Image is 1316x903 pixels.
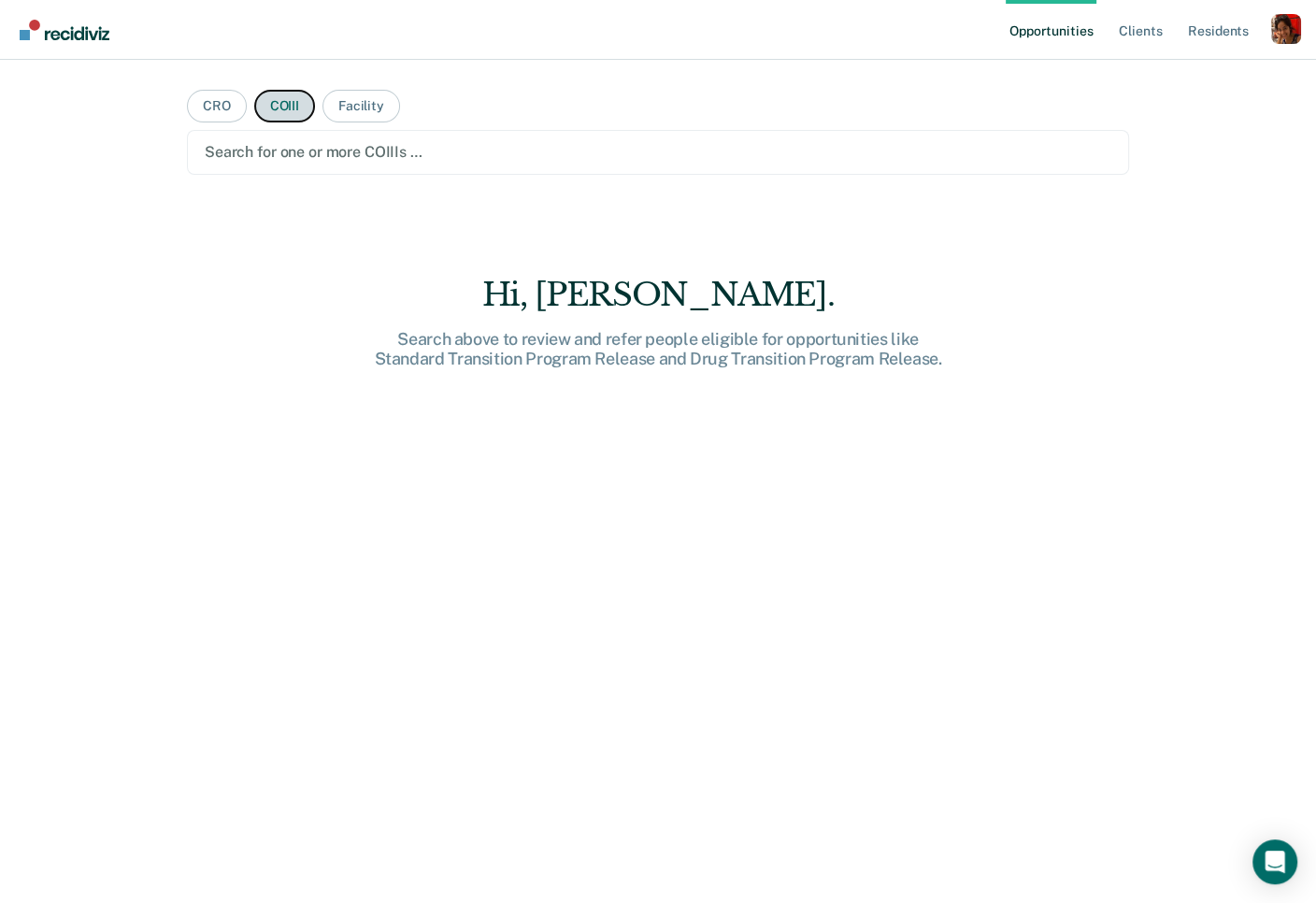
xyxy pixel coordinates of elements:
div: Hi, [PERSON_NAME]. [359,276,957,314]
div: Open Intercom Messenger [1252,839,1297,884]
button: Facility [322,90,400,122]
button: Profile dropdown button [1271,14,1301,44]
img: Recidiviz [20,20,109,40]
button: CRO [187,90,247,122]
div: Search above to review and refer people eligible for opportunities like Standard Transition Progr... [359,329,957,369]
button: COIII [254,90,315,122]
